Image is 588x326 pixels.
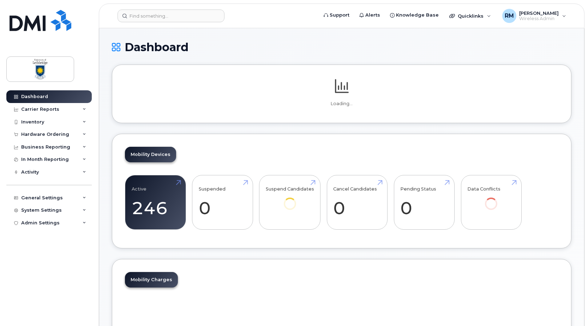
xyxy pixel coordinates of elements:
[112,41,571,53] h1: Dashboard
[125,101,558,107] p: Loading...
[125,147,176,162] a: Mobility Devices
[333,179,381,226] a: Cancel Candidates 0
[199,179,246,226] a: Suspended 0
[132,179,179,226] a: Active 246
[125,272,178,288] a: Mobility Charges
[266,179,314,220] a: Suspend Candidates
[400,179,448,226] a: Pending Status 0
[467,179,515,220] a: Data Conflicts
